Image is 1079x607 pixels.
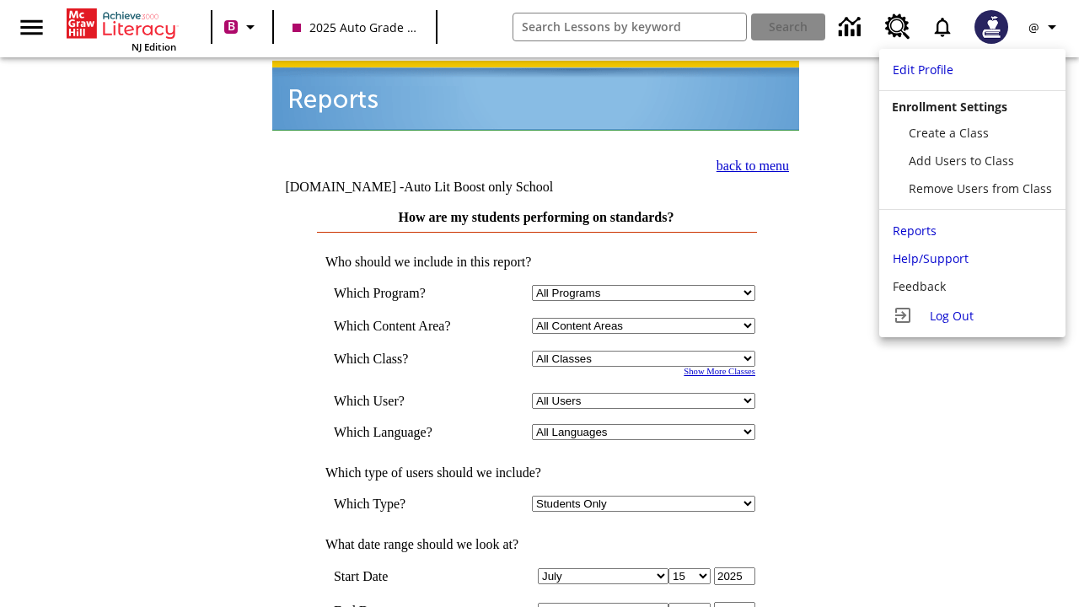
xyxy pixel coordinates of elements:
span: Add Users to Class [909,153,1014,169]
span: Log Out [930,308,974,324]
span: Edit Profile [893,62,953,78]
span: Help/Support [893,250,969,266]
span: Reports [893,223,937,239]
span: Feedback [893,278,946,294]
span: Enrollment Settings [892,99,1007,115]
span: Create a Class [909,125,989,141]
span: Remove Users from Class [909,180,1052,196]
